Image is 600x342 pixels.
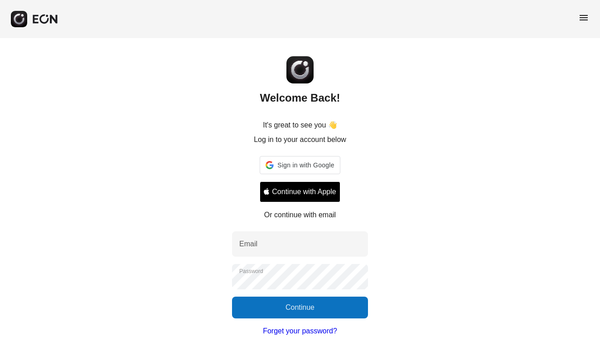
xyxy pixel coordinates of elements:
[277,160,334,171] span: Sign in with Google
[239,268,263,275] label: Password
[239,239,257,249] label: Email
[254,134,346,145] p: Log in to your account below
[260,156,340,174] div: Sign in with Google
[260,181,340,202] button: Signin with apple ID
[260,91,340,105] h2: Welcome Back!
[263,326,337,337] a: Forget your password?
[264,210,336,220] p: Or continue with email
[232,297,368,318] button: Continue
[263,120,337,131] p: It's great to see you 👋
